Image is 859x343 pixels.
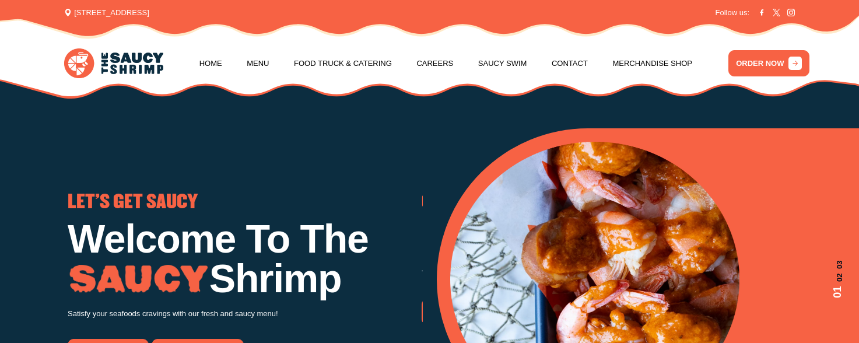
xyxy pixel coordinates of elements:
a: Contact [552,41,588,86]
a: Food Truck & Catering [294,41,392,86]
span: [STREET_ADDRESS] [64,7,149,19]
img: logo [64,48,163,79]
a: ORDER NOW [728,50,809,76]
span: 02 [829,274,846,282]
a: Home [199,41,222,86]
a: Merchandise Shop [612,41,692,86]
h1: Welcome To The Shrimp [68,219,422,299]
div: 2 / 3 [422,194,776,325]
a: order now [422,299,503,325]
a: Saucy Swim [478,41,527,86]
span: 01 [829,286,846,299]
span: GO THE WHOLE NINE YARDS [422,194,627,212]
a: Menu [247,41,269,86]
span: LET'S GET SAUCY [68,194,198,212]
a: Careers [416,41,453,86]
p: Satisfy your seafoods cravings with our fresh and saucy menu! [68,307,422,321]
img: Image [68,265,209,294]
p: Try our famous Whole Nine Yards sauce! The recipe is our secret! [422,267,776,281]
h1: Low Country Boil [422,219,776,258]
span: 03 [829,260,846,268]
span: Follow us: [715,7,749,19]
